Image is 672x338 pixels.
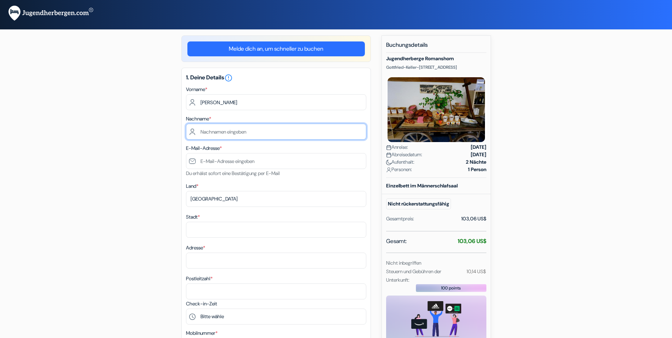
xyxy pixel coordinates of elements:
label: Mobilnummer [186,329,218,337]
strong: 2 Nächte [466,158,486,166]
small: 10,14 US$ [467,268,486,275]
label: Nachname [186,115,211,123]
small: Nicht inbegriffen [386,260,421,266]
span: Gesamt: [386,237,407,246]
small: Steuern und Gebühren der Unterkunft: [386,268,441,283]
label: Postleitzahl [186,275,213,282]
div: 103,06 US$ [461,215,486,222]
small: Nicht rückerstattungsfähig [386,198,451,209]
div: Gesamtpreis: [386,215,414,222]
a: Melde dich an, um schneller zu buchen [187,41,365,56]
input: E-Mail-Adresse eingeben [186,153,366,169]
label: Vorname [186,86,207,93]
span: 100 points [441,285,461,291]
label: E-Mail-Adresse [186,145,222,152]
span: Personen: [386,166,412,173]
small: Du erhälst sofort eine Bestätigung per E-Mail [186,170,280,176]
img: moon.svg [386,160,391,165]
img: Jugendherbergen.com [9,6,93,21]
span: Anreise: [386,143,408,151]
strong: 1 Person [468,166,486,173]
b: Einzelbett im Männerschlafsaal [386,182,458,189]
strong: 103,06 US$ [458,237,486,245]
strong: [DATE] [471,151,486,158]
label: Stadt [186,213,200,221]
label: Adresse [186,244,205,252]
p: Gottfried-Keller-[STREET_ADDRESS] [386,64,486,70]
img: calendar.svg [386,152,391,158]
label: Land [186,182,198,190]
img: calendar.svg [386,145,391,150]
h5: 1. Deine Details [186,74,366,82]
h5: Buchungsdetails [386,41,486,53]
img: gift_card_hero_new.png [411,301,461,337]
a: error_outline [224,74,233,81]
label: Check-in-Zeit [186,300,217,308]
span: Abreisedatum: [386,151,422,158]
input: Vornamen eingeben [186,94,366,110]
img: user_icon.svg [386,167,391,173]
i: error_outline [224,74,233,82]
input: Nachnamen eingeben [186,124,366,140]
span: Aufenthalt: [386,158,414,166]
h5: Jugendherberge Romanshorn [386,56,486,62]
strong: [DATE] [471,143,486,151]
